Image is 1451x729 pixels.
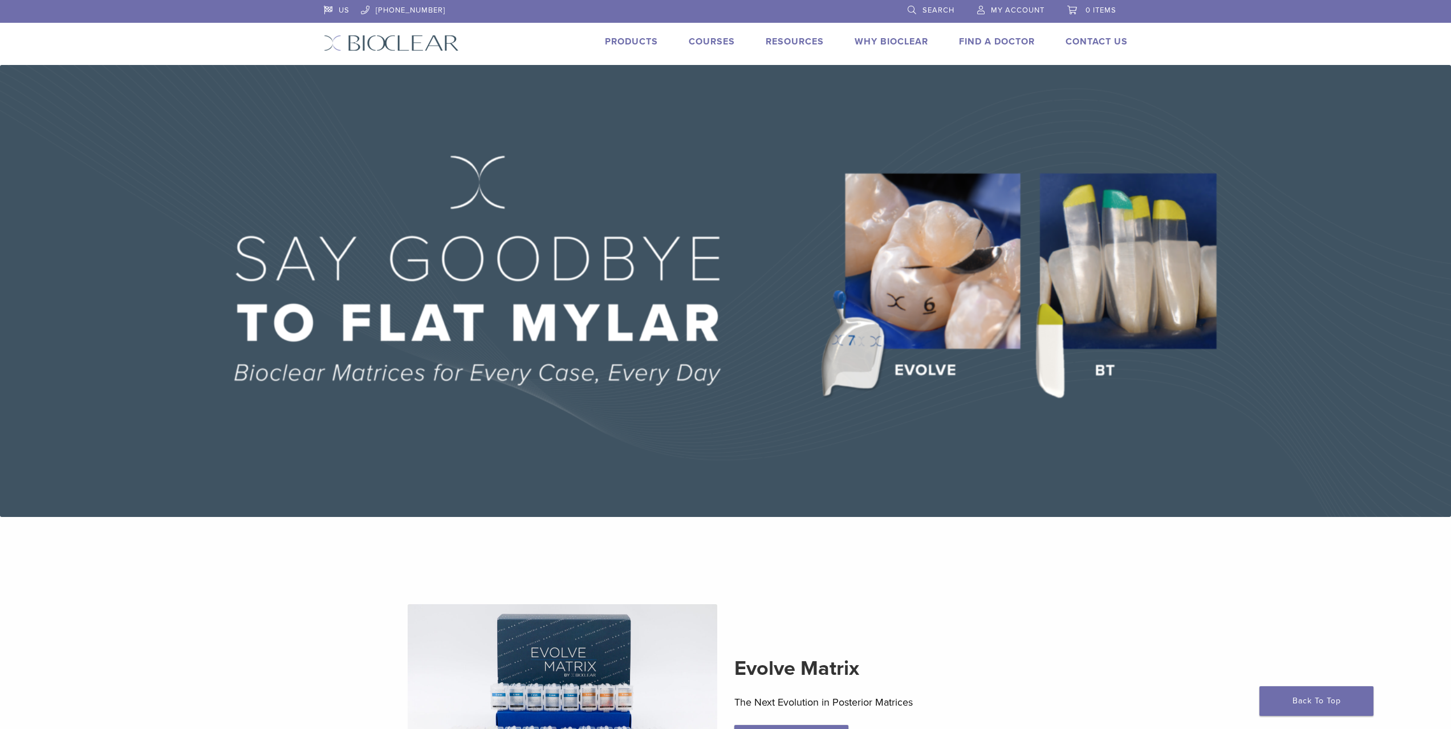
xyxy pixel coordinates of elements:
a: Resources [766,36,824,47]
h2: Evolve Matrix [734,655,1044,682]
img: Bioclear [324,35,459,51]
a: Courses [689,36,735,47]
p: The Next Evolution in Posterior Matrices [734,694,1044,711]
a: Back To Top [1259,686,1373,716]
span: My Account [991,6,1044,15]
span: 0 items [1086,6,1116,15]
span: Search [922,6,954,15]
a: Products [605,36,658,47]
a: Why Bioclear [855,36,928,47]
a: Contact Us [1066,36,1128,47]
a: Find A Doctor [959,36,1035,47]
